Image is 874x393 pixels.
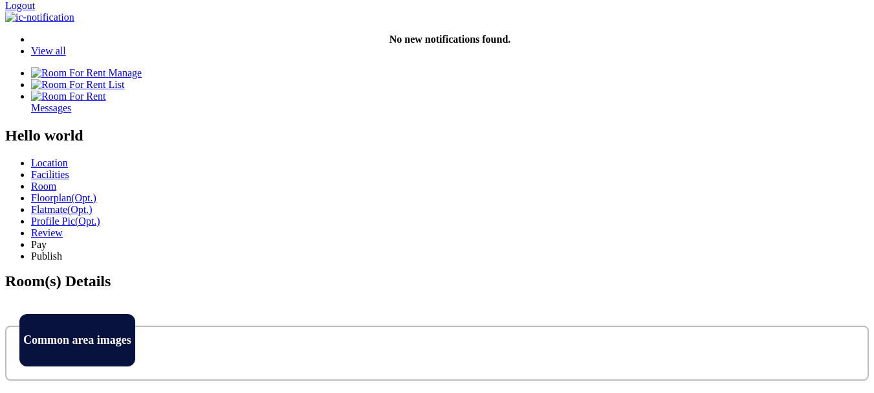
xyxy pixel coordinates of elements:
span: Floorplan(Opt.) [31,192,96,203]
span: Manage [109,67,142,78]
a: View all [31,45,66,56]
strong: No new notifications found. [389,34,511,45]
a: Manage [31,67,142,78]
img: ic-notification [5,12,74,23]
a: Review [31,227,869,239]
span: Publish [31,251,62,262]
img: Room For Rent [31,67,106,79]
span: Review [31,227,63,238]
h1: Hello world [5,127,869,144]
span: Room [31,181,56,192]
img: Room For Rent [31,91,106,102]
span: Messages [31,102,71,113]
span: List [109,79,125,90]
a: Room [31,181,869,192]
span: Facilities [31,169,69,180]
a: Location [31,157,869,169]
a: Floorplan(Opt.) [31,192,869,204]
a: List [31,79,124,90]
img: Room For Rent [31,79,106,91]
a: Flatmate(Opt.) [31,204,869,216]
a: Facilities [31,169,869,181]
span: Profile Pic(Opt.) [31,216,100,227]
a: Profile Pic(Opt.) [31,216,869,227]
span: Flatmate(Opt.) [31,204,93,215]
span: Pay [31,239,47,250]
h2: Room(s) Details [5,273,869,313]
h4: Common area images [23,333,131,347]
a: Room For Rent Messages [31,91,869,113]
span: Location [31,157,68,168]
